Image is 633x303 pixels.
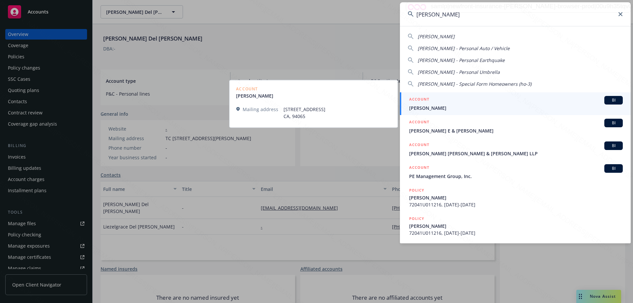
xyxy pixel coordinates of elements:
a: POLICY[PERSON_NAME]72041U011216, [DATE]-[DATE] [400,183,631,212]
h5: ACCOUNT [409,164,429,172]
a: ACCOUNTBI[PERSON_NAME] [400,92,631,115]
span: BI [607,143,620,149]
span: 72041U011216, [DATE]-[DATE] [409,201,623,208]
a: POLICY[PERSON_NAME]72041U011216, [DATE]-[DATE] [400,212,631,240]
span: 72041U011216, [DATE]-[DATE] [409,229,623,236]
span: [PERSON_NAME] [409,105,623,111]
span: [PERSON_NAME] - Personal Earthquake [418,57,505,63]
h5: POLICY [409,215,424,222]
span: [PERSON_NAME] - Personal Auto / Vehicle [418,45,510,51]
a: ACCOUNTBI[PERSON_NAME] [PERSON_NAME] & [PERSON_NAME] LLP [400,138,631,161]
span: BI [607,166,620,171]
span: [PERSON_NAME] - Special Form Homeowners (ho-3) [418,81,531,87]
h5: POLICY [409,187,424,194]
h5: ACCOUNT [409,119,429,127]
span: [PERSON_NAME] [418,33,455,40]
h5: ACCOUNT [409,141,429,149]
h5: ACCOUNT [409,96,429,104]
span: [PERSON_NAME] [PERSON_NAME] & [PERSON_NAME] LLP [409,150,623,157]
input: Search... [400,2,631,26]
span: BI [607,120,620,126]
span: [PERSON_NAME] [409,223,623,229]
span: BI [607,97,620,103]
span: [PERSON_NAME] - Personal Umbrella [418,69,500,75]
span: [PERSON_NAME] [409,194,623,201]
a: ACCOUNTBI[PERSON_NAME] E & [PERSON_NAME] [400,115,631,138]
span: PE Management Group, Inc. [409,173,623,180]
a: ACCOUNTBIPE Management Group, Inc. [400,161,631,183]
span: [PERSON_NAME] E & [PERSON_NAME] [409,127,623,134]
